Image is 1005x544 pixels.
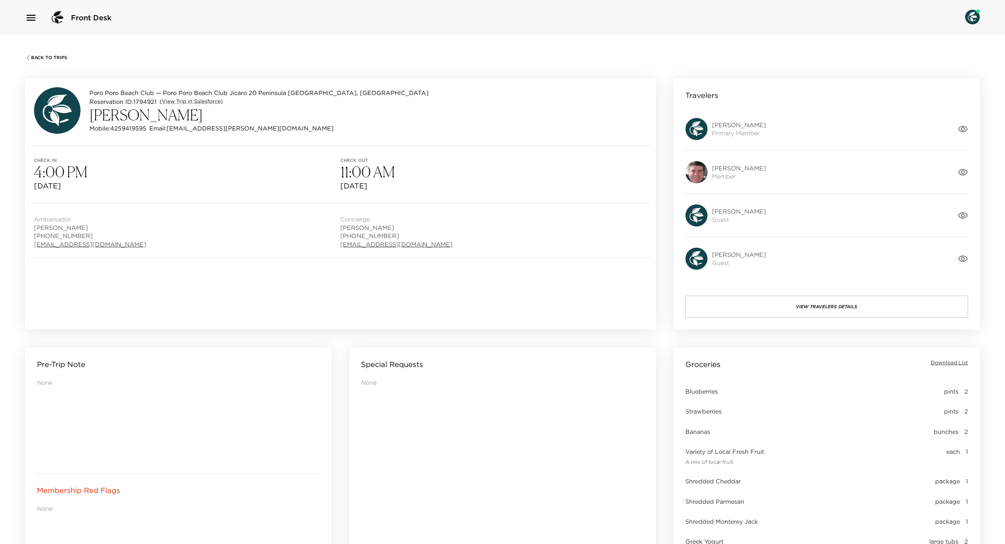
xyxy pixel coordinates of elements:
span: 1 [966,497,968,506]
span: Guest [712,215,766,224]
span: [DATE] [34,181,340,191]
a: [EMAIL_ADDRESS][DOMAIN_NAME] [34,240,146,248]
img: logo [49,9,67,27]
span: package [935,477,960,485]
span: [PERSON_NAME] [34,224,146,232]
h3: 4:00 PM [34,163,340,181]
span: Member [712,172,766,180]
span: pints [944,387,958,395]
span: each [946,448,960,465]
span: [PERSON_NAME] [340,224,453,232]
span: Check in [34,158,340,163]
span: [PERSON_NAME] [712,164,766,172]
span: Ambassador [34,215,146,223]
span: Shredded Parmesan [685,497,744,506]
span: Blueberries [685,387,718,395]
span: Variety of Local Fresh Fruit [685,448,764,456]
p: Special Requests [361,359,423,370]
p: Reservation ID: 1794921 [89,97,157,106]
img: avatar.4afec266560d411620d96f9f038fe73f.svg [34,87,81,134]
span: 1 [966,448,968,465]
img: avatar.4afec266560d411620d96f9f038fe73f.svg [685,248,708,270]
span: [PHONE_NUMBER] [34,232,146,240]
span: Primary Member [712,129,766,137]
button: Download List [931,359,968,367]
span: Back To Trips [31,55,67,60]
span: bunches [934,428,958,436]
p: None [361,378,644,387]
span: Concierge [340,215,453,223]
a: [EMAIL_ADDRESS][DOMAIN_NAME] [340,240,453,248]
a: (View Trip in Salesforce) [160,98,223,105]
img: 9k= [685,161,708,183]
span: 1 [966,477,968,485]
h3: 11:00 AM [340,163,647,181]
span: 1 [966,517,968,526]
p: Groceries [685,359,720,370]
span: Check out [340,158,647,163]
span: [PERSON_NAME] [712,121,766,129]
p: Travelers [685,90,718,101]
span: Shredded Cheddar [685,477,741,485]
span: pints [944,407,958,415]
span: 2 [964,428,968,436]
p: Mobile: 4259419595 [89,124,146,133]
img: avatar.4afec266560d411620d96f9f038fe73f.svg [685,204,708,227]
span: [PHONE_NUMBER] [340,232,453,240]
span: Strawberries [685,407,722,415]
span: [DATE] [340,181,647,191]
button: Back To Trips [25,55,67,61]
h3: [PERSON_NAME] [89,106,429,124]
span: Shredded Monterey Jack [685,517,758,526]
p: Membership Red Flags [37,485,120,496]
img: User [965,10,980,24]
button: View Travelers Details [685,296,968,318]
p: Pre-Trip Note [37,359,85,370]
p: Email: [EMAIL_ADDRESS][PERSON_NAME][DOMAIN_NAME] [149,124,334,133]
span: Guest [712,259,766,267]
span: package [935,517,960,526]
span: Bananas [685,428,710,436]
span: A mix of local fruit [685,459,764,466]
span: package [935,497,960,506]
img: avatar.4afec266560d411620d96f9f038fe73f.svg [685,118,708,140]
p: None [37,378,320,387]
span: 2 [964,387,968,395]
span: [PERSON_NAME] [712,207,766,215]
span: Front Desk [71,13,112,23]
p: Poro Poro Beach Club — Poro Poro Beach Club Jicaro 20 Peninsula [GEOGRAPHIC_DATA], [GEOGRAPHIC_DATA] [89,88,429,97]
p: None [37,504,320,513]
span: 2 [964,407,968,415]
span: [PERSON_NAME] [712,251,766,259]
